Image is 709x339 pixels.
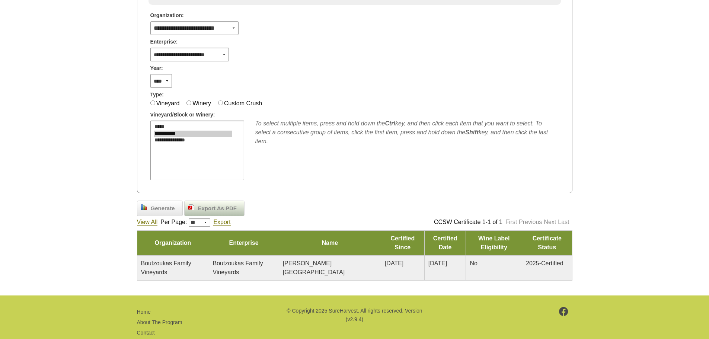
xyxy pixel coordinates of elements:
[213,219,230,226] a: Export
[156,100,180,106] label: Vineyard
[424,231,466,256] td: Certified Date
[137,319,182,325] a: About The Program
[465,129,479,135] b: Shift
[150,64,163,72] span: Year:
[137,309,151,315] a: Home
[505,219,517,225] a: First
[150,12,184,19] span: Organization:
[137,219,158,226] a: View All
[192,100,211,106] label: Winery
[381,231,424,256] td: Certified Since
[470,260,477,266] span: No
[209,231,279,256] td: Enterprise
[434,219,502,225] span: CCSW Certificate 1-1 of 1
[255,119,559,146] div: To select multiple items, press and hold down the key, and then click each item that you want to ...
[526,260,563,266] span: 2025-Certified
[150,111,215,119] span: Vineyard/Block or Winery:
[559,307,568,316] img: footer-facebook.png
[160,219,187,225] span: Per Page:
[184,201,245,216] a: Export As PDF
[522,231,572,256] td: Certificate Status
[194,204,240,213] span: Export As PDF
[544,219,556,225] a: Next
[519,219,542,225] a: Previous
[213,260,263,275] span: Boutzoukas Family Vineyards
[137,231,209,256] td: Organization
[428,260,447,266] span: [DATE]
[385,260,403,266] span: [DATE]
[147,204,179,213] span: Generate
[285,307,423,323] p: © Copyright 2025 SureHarvest. All rights reserved. Version (v2.9.4)
[188,204,194,210] img: doc_pdf.png
[141,260,191,275] span: Boutzoukas Family Vineyards
[137,201,183,216] a: Generate
[279,231,381,256] td: Name
[558,219,569,225] a: Last
[385,120,395,127] b: Ctrl
[283,260,345,275] span: [PERSON_NAME][GEOGRAPHIC_DATA]
[224,100,262,106] label: Custom Crush
[137,330,155,336] a: Contact
[150,91,164,99] span: Type:
[141,204,147,210] img: chart_bar.png
[150,38,178,46] span: Enterprise:
[466,231,522,256] td: Wine Label Eligibility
